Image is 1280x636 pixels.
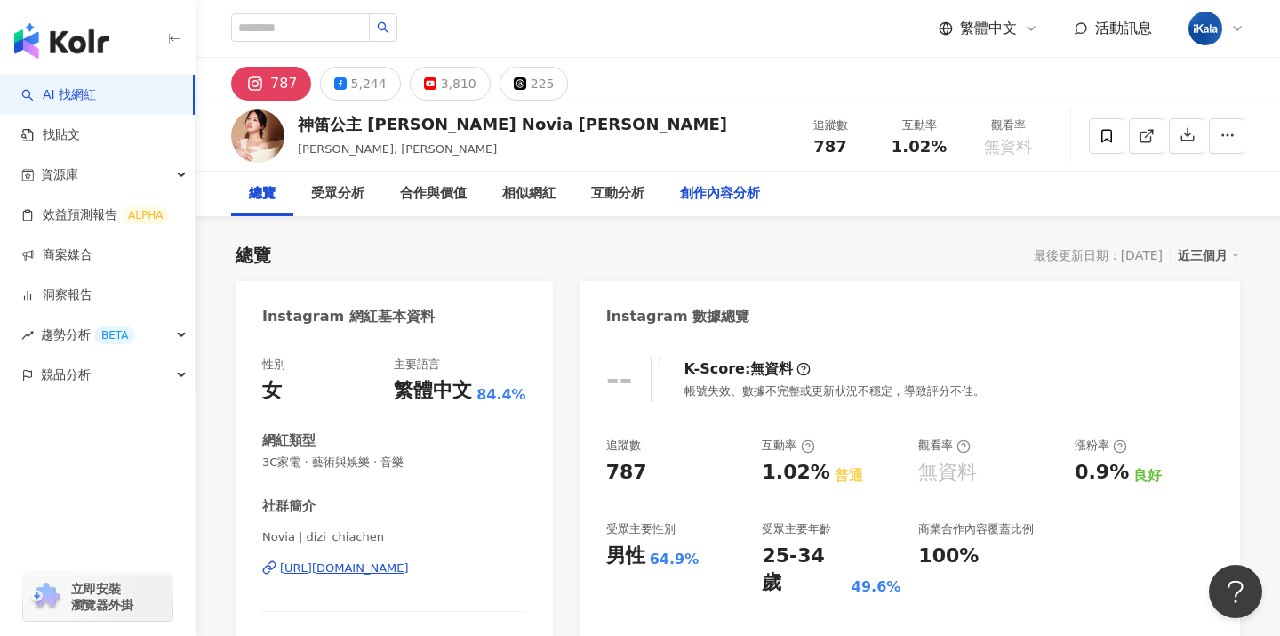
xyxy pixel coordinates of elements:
div: 787 [606,459,647,487]
div: 64.9% [650,550,700,569]
div: 網紅類型 [262,431,316,450]
div: 觀看率 [974,117,1042,134]
div: 225 [531,71,555,96]
button: 5,244 [320,67,401,101]
div: 良好 [1133,466,1162,486]
img: logo [14,23,109,59]
div: 總覽 [249,183,276,205]
img: cropped-ikala-app-icon-2.png [1188,12,1222,45]
div: 商業合作內容覆蓋比例 [918,521,1034,537]
div: 帳號失效、數據不完整或更新狀況不穩定，導致評分不佳。 [684,383,985,399]
div: 男性 [606,543,645,570]
div: [URL][DOMAIN_NAME] [280,560,409,576]
div: Instagram 網紅基本資料 [262,307,435,326]
div: 神笛公主 [PERSON_NAME] Novia [PERSON_NAME] [298,113,727,135]
span: 3C家電 · 藝術與娛樂 · 音樂 [262,455,526,471]
div: BETA [94,326,135,344]
div: 普通 [835,466,863,486]
div: 25-34 歲 [762,543,846,598]
span: 繁體中文 [960,19,1017,38]
button: 787 [231,67,311,101]
div: 繁體中文 [394,377,472,405]
iframe: Help Scout Beacon - Open [1209,565,1262,618]
button: 225 [500,67,569,101]
div: -- [606,361,633,398]
div: 女 [262,377,282,405]
div: 社群簡介 [262,497,316,516]
a: 找貼文 [21,126,80,144]
span: 資源庫 [41,155,78,195]
div: 3,810 [441,71,476,96]
span: search [377,21,389,34]
div: 漲粉率 [1075,438,1127,454]
div: 總覽 [236,243,271,268]
span: 趨勢分析 [41,315,135,355]
div: 互動率 [885,117,953,134]
span: 立即安裝 瀏覽器外掛 [71,581,133,613]
button: 3,810 [410,67,491,101]
div: 787 [270,71,298,96]
div: 相似網紅 [502,183,556,205]
div: 100% [918,543,979,570]
div: 互動率 [762,438,814,454]
a: 商案媒合 [21,246,92,264]
div: 追蹤數 [606,438,641,454]
div: K-Score : [684,359,812,379]
div: 觀看率 [918,438,971,454]
div: 追蹤數 [796,117,864,134]
span: 1.02% [892,138,947,156]
span: [PERSON_NAME], [PERSON_NAME] [298,142,497,156]
img: KOL Avatar [231,109,284,163]
div: 創作內容分析 [680,183,760,205]
img: chrome extension [28,583,63,611]
div: Instagram 數據總覽 [606,307,750,326]
div: 1.02% [762,459,829,487]
div: 受眾分析 [311,183,364,205]
span: Novia | dizi_chiachen [262,529,526,545]
span: 無資料 [984,138,1032,156]
a: 效益預測報告ALPHA [21,206,170,224]
div: 無資料 [750,359,793,379]
a: [URL][DOMAIN_NAME] [262,560,526,576]
div: 互動分析 [591,183,644,205]
a: chrome extension立即安裝 瀏覽器外掛 [23,573,172,621]
span: 活動訊息 [1095,20,1152,36]
div: 49.6% [852,577,901,597]
a: 洞察報告 [21,286,92,304]
span: 競品分析 [41,355,91,395]
a: searchAI 找網紅 [21,86,96,104]
div: 受眾主要年齡 [762,521,831,537]
div: 無資料 [918,459,977,487]
span: rise [21,329,34,342]
div: 0.9% [1075,459,1129,487]
div: 5,244 [351,71,387,96]
span: 84.4% [476,385,526,405]
div: 主要語言 [394,357,440,373]
div: 近三個月 [1178,244,1240,267]
span: 787 [813,137,847,156]
div: 受眾主要性別 [606,521,676,537]
div: 性別 [262,357,285,373]
div: 合作與價值 [400,183,467,205]
div: 最後更新日期：[DATE] [1034,248,1163,262]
